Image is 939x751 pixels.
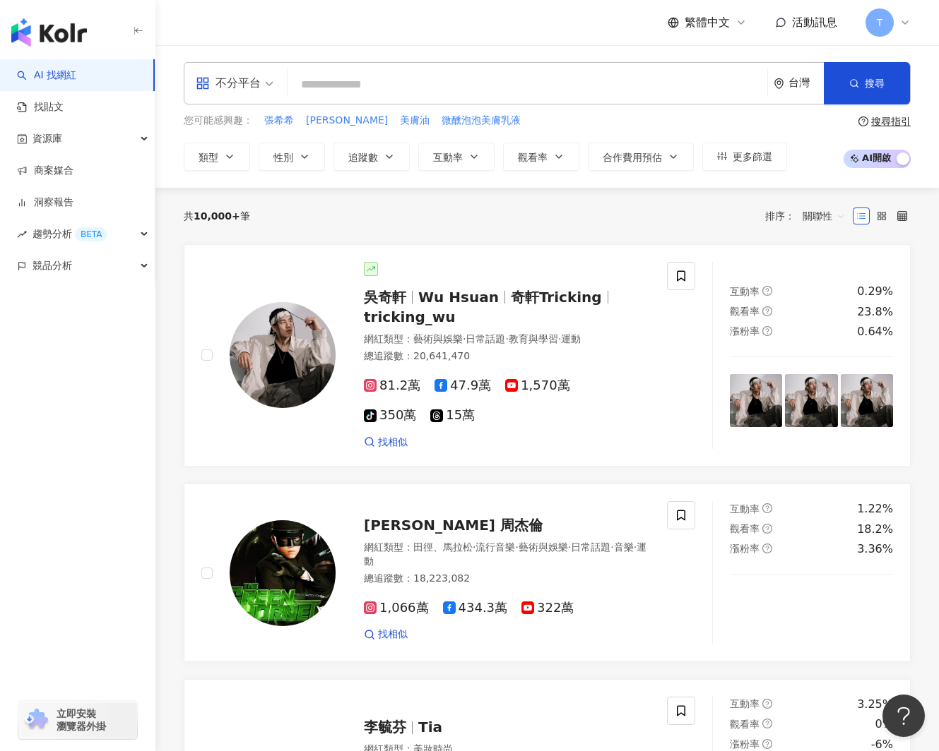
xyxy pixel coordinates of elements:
[702,143,787,171] button: 更多篩選
[518,152,548,163] span: 觀看率
[857,697,893,712] div: 3.25%
[730,698,760,709] span: 互動率
[23,709,50,731] img: chrome extension
[364,289,406,306] span: 吳奇軒
[199,152,218,163] span: 類型
[430,408,475,423] span: 15萬
[505,333,508,344] span: ·
[364,517,543,534] span: [PERSON_NAME] 周杰倫
[774,78,784,89] span: environment
[785,591,837,644] img: post-image
[17,196,73,210] a: 洞察報告
[264,114,294,128] span: 張希希
[17,100,64,114] a: 找貼文
[882,695,925,737] iframe: Help Scout Beacon - Open
[730,325,760,337] span: 漲粉率
[259,143,325,171] button: 性別
[11,18,87,47] img: logo
[466,333,505,344] span: 日常話題
[511,289,602,306] span: 奇軒Tricking
[865,78,885,89] span: 搜尋
[871,116,911,127] div: 搜尋指引
[184,114,253,128] span: 您可能感興趣：
[857,284,893,299] div: 0.29%
[762,543,772,553] span: question-circle
[17,164,73,178] a: 商案媒合
[558,333,561,344] span: ·
[476,541,515,553] span: 流行音樂
[364,332,650,347] div: 網紅類型 ：
[364,627,408,642] a: 找相似
[875,716,893,732] div: 0%
[762,286,772,296] span: question-circle
[17,229,27,239] span: rise
[442,114,521,128] span: 微醺泡泡美膚乳液
[503,143,579,171] button: 觀看率
[762,719,772,728] span: question-circle
[33,218,107,250] span: 趨勢分析
[634,541,637,553] span: ·
[561,333,581,344] span: 運動
[364,541,650,568] div: 網紅類型 ：
[75,227,107,241] div: BETA
[785,374,837,426] img: post-image
[877,15,883,30] span: T
[364,378,420,393] span: 81.2萬
[399,113,430,128] button: 美膚油
[364,601,429,615] span: 1,066萬
[588,143,694,171] button: 合作費用預估
[418,143,495,171] button: 互動率
[305,113,389,128] button: [PERSON_NAME]
[858,116,868,126] span: question-circle
[824,62,910,104] button: 搜尋
[184,143,250,171] button: 類型
[364,435,408,450] a: 找相似
[857,324,893,340] div: 0.64%
[348,152,378,163] span: 追蹤數
[378,627,408,642] span: 找相似
[730,286,760,297] span: 互動率
[568,541,571,553] span: ·
[733,151,772,162] span: 更多篩選
[762,739,772,749] span: question-circle
[762,326,772,336] span: question-circle
[184,483,911,662] a: KOL Avatar[PERSON_NAME] 周杰倫網紅類型：田徑、馬拉松·流行音樂·藝術與娛樂·日常話題·音樂·運動總追蹤數：18,223,0821,066萬434.3萬322萬找相似互動率...
[857,304,893,320] div: 23.8%
[789,77,824,89] div: 台灣
[505,378,570,393] span: 1,570萬
[230,520,336,626] img: KOL Avatar
[364,572,650,586] div: 總追蹤數 ： 18,223,082
[18,701,137,739] a: chrome extension立即安裝 瀏覽器外掛
[57,707,106,733] span: 立即安裝 瀏覽器外掛
[857,541,893,557] div: 3.36%
[730,738,760,750] span: 漲粉率
[730,503,760,515] span: 互動率
[364,408,416,423] span: 350萬
[194,210,240,222] span: 10,000+
[841,591,893,644] img: post-image
[730,719,760,730] span: 觀看率
[762,503,772,513] span: question-circle
[196,72,261,95] div: 不分平台
[521,601,574,615] span: 322萬
[264,113,295,128] button: 張希希
[184,210,250,222] div: 共 筆
[413,541,473,553] span: 田徑、馬拉松
[400,114,430,128] span: 美膚油
[378,435,408,450] span: 找相似
[413,333,463,344] span: 藝術與娛樂
[765,205,853,227] div: 排序：
[473,541,476,553] span: ·
[364,308,456,325] span: tricking_wu
[614,541,634,553] span: 音樂
[443,601,508,615] span: 434.3萬
[196,76,210,90] span: appstore
[730,523,760,534] span: 觀看率
[364,541,646,567] span: 運動
[463,333,466,344] span: ·
[306,114,388,128] span: [PERSON_NAME]
[685,15,730,30] span: 繁體中文
[803,205,845,227] span: 關聯性
[33,250,72,282] span: 競品分析
[418,289,499,306] span: Wu Hsuan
